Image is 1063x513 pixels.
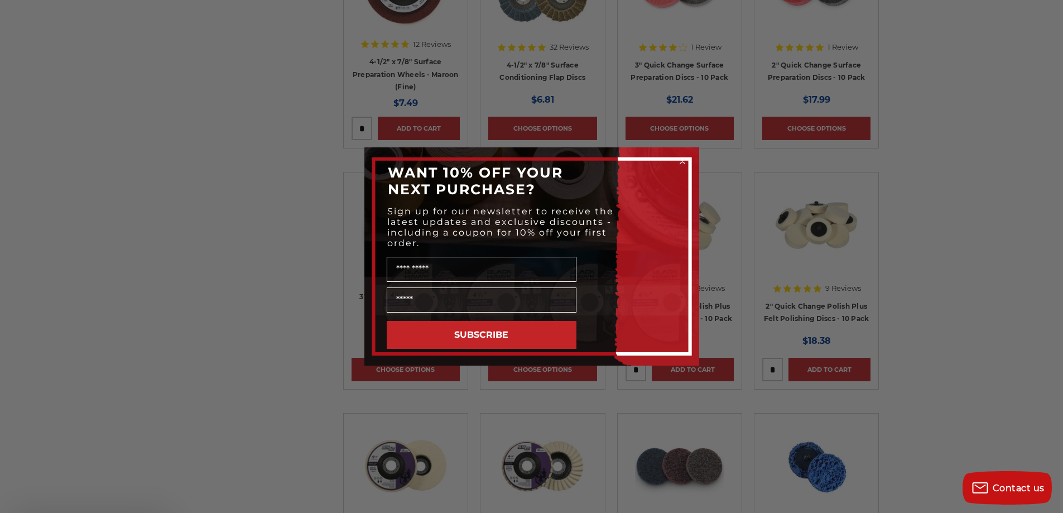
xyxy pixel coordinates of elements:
[387,321,576,349] button: SUBSCRIBE
[677,156,688,167] button: Close dialog
[993,483,1045,493] span: Contact us
[388,164,563,198] span: WANT 10% OFF YOUR NEXT PURCHASE?
[387,206,614,248] span: Sign up for our newsletter to receive the latest updates and exclusive discounts - including a co...
[963,471,1052,505] button: Contact us
[387,287,576,313] input: Email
